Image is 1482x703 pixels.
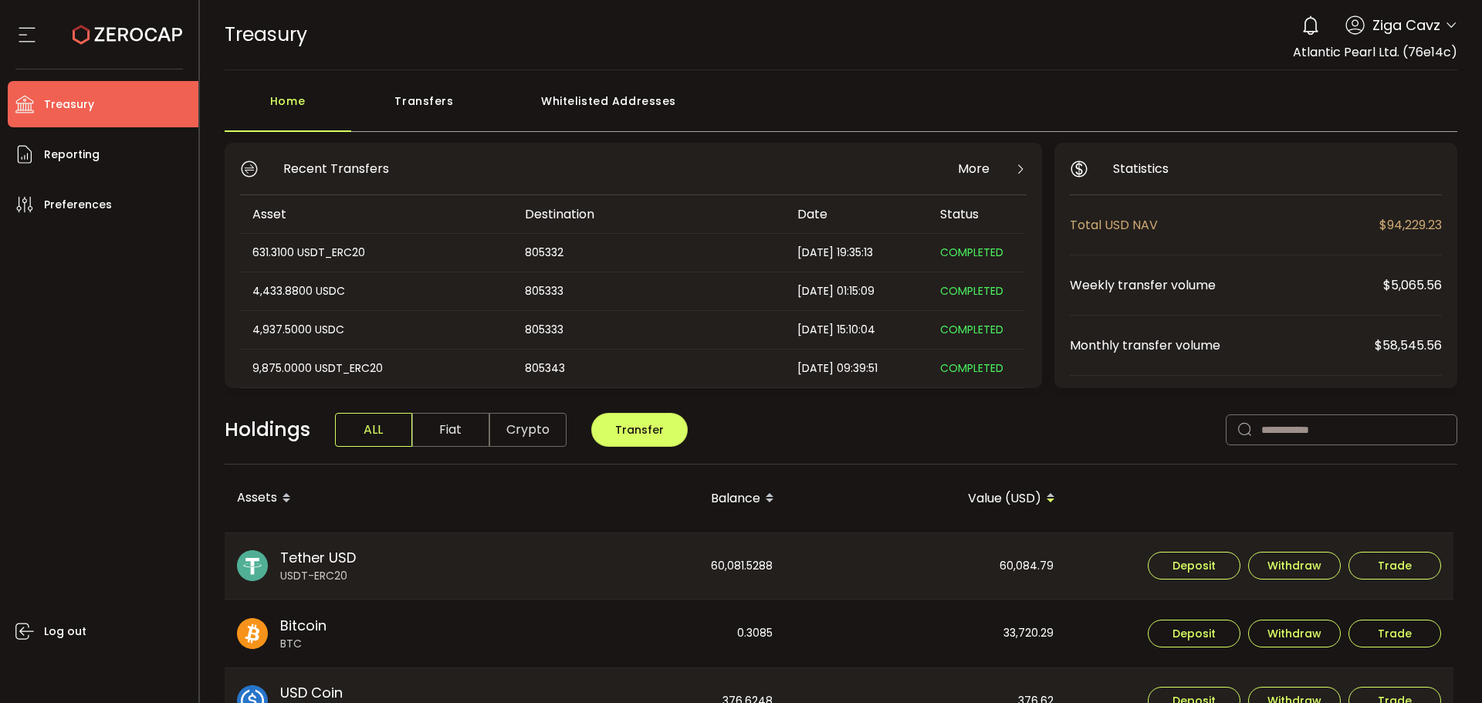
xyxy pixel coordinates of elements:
[237,550,268,581] img: usdt_portfolio.svg
[785,321,928,339] div: [DATE] 15:10:04
[44,194,112,216] span: Preferences
[787,533,1066,600] div: 60,084.79
[237,618,268,649] img: btc_portfolio.svg
[1070,215,1379,235] span: Total USD NAV
[240,282,511,300] div: 4,433.8800 USDC
[1375,336,1442,355] span: $58,545.56
[240,244,511,262] div: 631.3100 USDT_ERC20
[1378,560,1412,571] span: Trade
[1348,620,1441,647] button: Trade
[225,21,307,48] span: Treasury
[280,636,327,652] span: BTC
[240,321,511,339] div: 4,937.5000 USDC
[513,244,783,262] div: 805332
[513,282,783,300] div: 805333
[1372,15,1440,35] span: Ziga Cavz
[489,413,567,447] span: Crypto
[785,205,928,223] div: Date
[928,205,1024,223] div: Status
[225,415,310,444] span: Holdings
[506,600,785,668] div: 0.3085
[44,144,100,166] span: Reporting
[1172,560,1216,571] span: Deposit
[787,485,1068,512] div: Value (USD)
[1267,560,1321,571] span: Withdraw
[940,322,1003,337] span: COMPLETED
[351,86,498,132] div: Transfers
[44,93,94,116] span: Treasury
[513,205,785,223] div: Destination
[225,485,506,512] div: Assets
[280,682,343,703] span: USD Coin
[225,86,351,132] div: Home
[785,244,928,262] div: [DATE] 19:35:13
[240,205,513,223] div: Asset
[940,245,1003,260] span: COMPLETED
[240,360,511,377] div: 9,875.0000 USDT_ERC20
[513,360,783,377] div: 805343
[1378,628,1412,639] span: Trade
[280,615,327,636] span: Bitcoin
[498,86,720,132] div: Whitelisted Addresses
[1148,620,1240,647] button: Deposit
[1070,275,1383,295] span: Weekly transfer volume
[940,360,1003,376] span: COMPLETED
[1070,336,1375,355] span: Monthly transfer volume
[412,413,489,447] span: Fiat
[335,413,412,447] span: ALL
[44,620,86,643] span: Log out
[591,413,688,447] button: Transfer
[785,360,928,377] div: [DATE] 09:39:51
[958,159,990,178] span: More
[940,283,1003,299] span: COMPLETED
[280,547,356,568] span: Tether USD
[1383,275,1442,295] span: $5,065.56
[785,282,928,300] div: [DATE] 01:15:09
[1172,628,1216,639] span: Deposit
[1293,43,1457,61] span: Atlantic Pearl Ltd. (76e14c)
[1267,628,1321,639] span: Withdraw
[1113,159,1169,178] span: Statistics
[1248,620,1341,647] button: Withdraw
[1405,629,1482,703] iframe: Chat Widget
[283,159,389,178] span: Recent Transfers
[1248,552,1341,580] button: Withdraw
[280,568,356,584] span: USDT-ERC20
[513,321,783,339] div: 805333
[1148,552,1240,580] button: Deposit
[1348,552,1441,580] button: Trade
[1379,215,1442,235] span: $94,229.23
[787,600,1066,668] div: 33,720.29
[615,422,664,438] span: Transfer
[506,533,785,600] div: 60,081.5288
[506,485,787,512] div: Balance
